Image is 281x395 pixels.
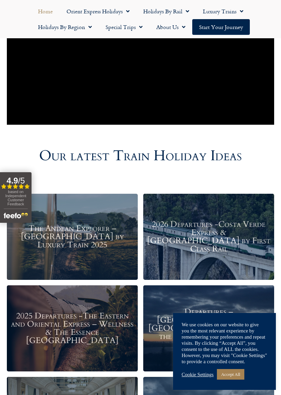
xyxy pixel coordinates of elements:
a: 2025 Departures -The Eastern and Oriental Express – Wellness & The Essence [GEOGRAPHIC_DATA] [7,285,138,371]
div: We use cookies on our website to give you the most relevant experience by remembering your prefer... [182,322,267,365]
a: Special Trips [99,19,149,35]
a: 2026 Departures -Costa Verde Express & [GEOGRAPHIC_DATA] by First Class Rail [143,194,274,280]
a: Home [31,3,60,19]
h3: The Andean Explorer – [GEOGRAPHIC_DATA] by Luxury Train 2025 [10,224,134,249]
h3: 2026 Departures -Costa Verde Express & [GEOGRAPHIC_DATA] by First Class Rail [147,220,271,253]
a: The Andean Explorer – [GEOGRAPHIC_DATA] by Luxury Train 2025 [7,194,138,280]
nav: Menu [3,3,278,35]
a: Start your Journey [192,19,250,35]
a: Holidays by Rail [136,3,196,19]
h2: Our latest Train Holiday Ideas [10,149,271,163]
h3: 2025 Departures -The Eastern and Oriental Express – Wellness & The Essence [GEOGRAPHIC_DATA] [10,312,134,345]
a: Luxury Trains [196,3,250,19]
a: Accept All [217,369,244,380]
a: Departures – [GEOGRAPHIC_DATA] to [GEOGRAPHIC_DATA] aboard the Venice Simplon Orient Express [143,285,274,371]
a: About Us [149,19,192,35]
a: Orient Express Holidays [60,3,136,19]
h3: Departures – [GEOGRAPHIC_DATA] to [GEOGRAPHIC_DATA] aboard the Venice Simplon Orient Express [147,308,271,349]
a: Cookie Settings [182,371,213,378]
a: Holidays by Region [31,19,99,35]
